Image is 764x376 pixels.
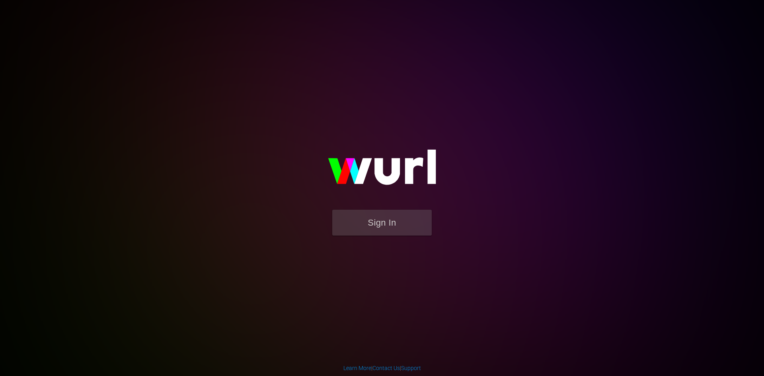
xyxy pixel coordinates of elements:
img: wurl-logo-on-black-223613ac3d8ba8fe6dc639794a292ebdb59501304c7dfd60c99c58986ef67473.svg [302,132,462,210]
a: Learn More [343,365,371,371]
div: | | [343,364,421,372]
a: Support [401,365,421,371]
button: Sign In [332,210,432,236]
a: Contact Us [372,365,400,371]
